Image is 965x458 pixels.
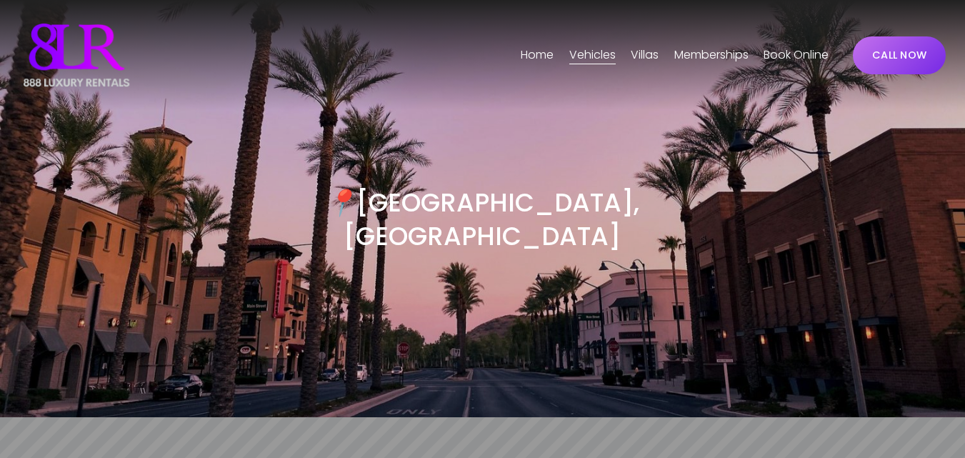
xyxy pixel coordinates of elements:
a: Home [521,44,554,66]
a: folder dropdown [569,44,616,66]
a: Memberships [674,44,749,66]
h3: [GEOGRAPHIC_DATA], [GEOGRAPHIC_DATA] [251,186,714,254]
img: Luxury Car &amp; Home Rentals For Every Occasion [19,19,134,91]
a: CALL NOW [853,36,946,74]
span: Vehicles [569,45,616,66]
a: folder dropdown [631,44,659,66]
a: Book Online [764,44,829,66]
em: 📍 [325,185,356,220]
span: Villas [631,45,659,66]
